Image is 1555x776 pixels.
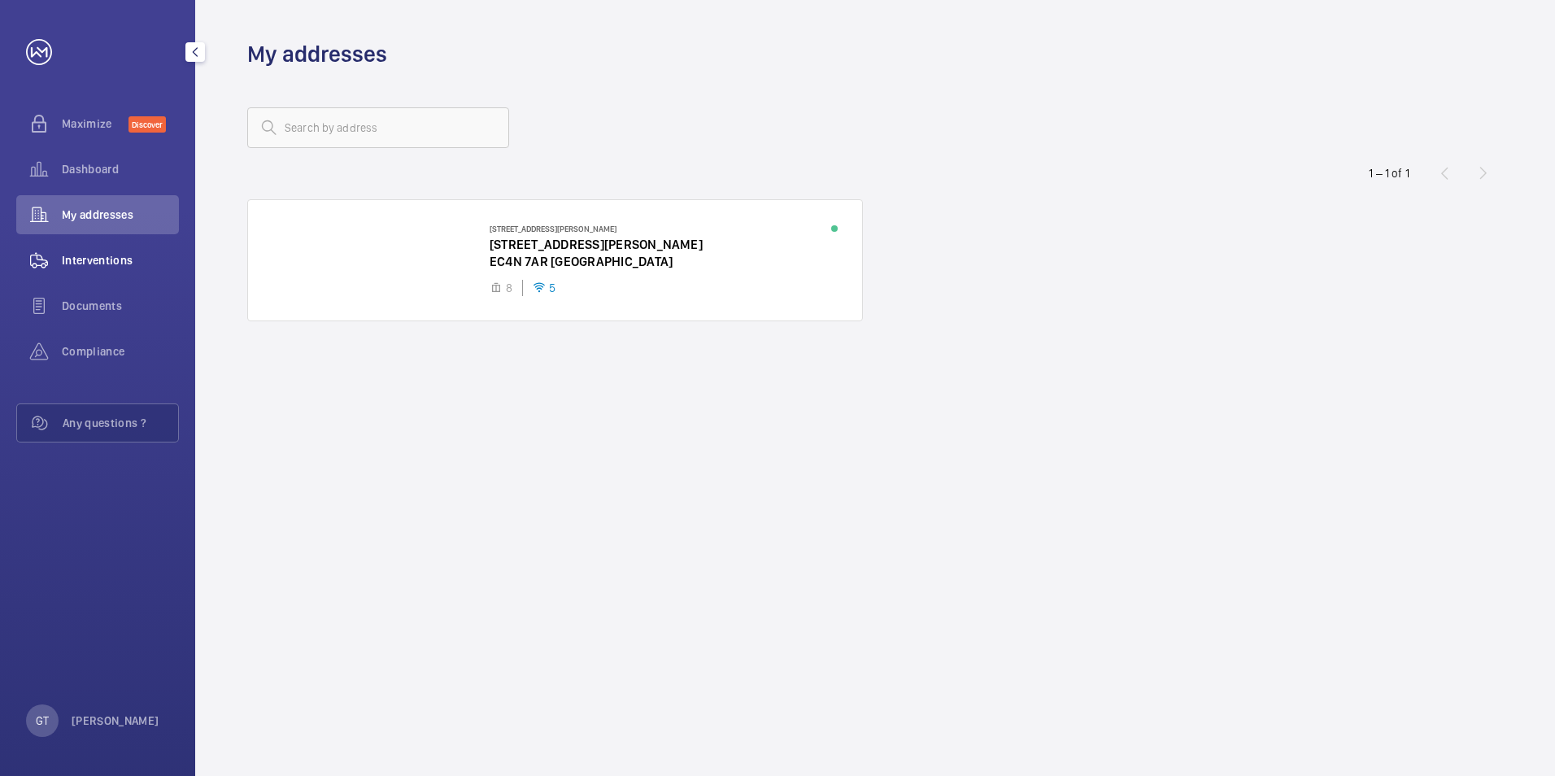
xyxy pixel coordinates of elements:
span: Any questions ? [63,415,178,431]
div: 1 – 1 of 1 [1369,165,1409,181]
span: Documents [62,298,179,314]
span: Interventions [62,252,179,268]
h1: My addresses [247,39,387,69]
span: Compliance [62,343,179,360]
span: Dashboard [62,161,179,177]
p: [PERSON_NAME] [72,713,159,729]
span: Discover [128,116,166,133]
input: Search by address [247,107,509,148]
span: Maximize [62,116,128,132]
span: My addresses [62,207,179,223]
p: GT [36,713,49,729]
